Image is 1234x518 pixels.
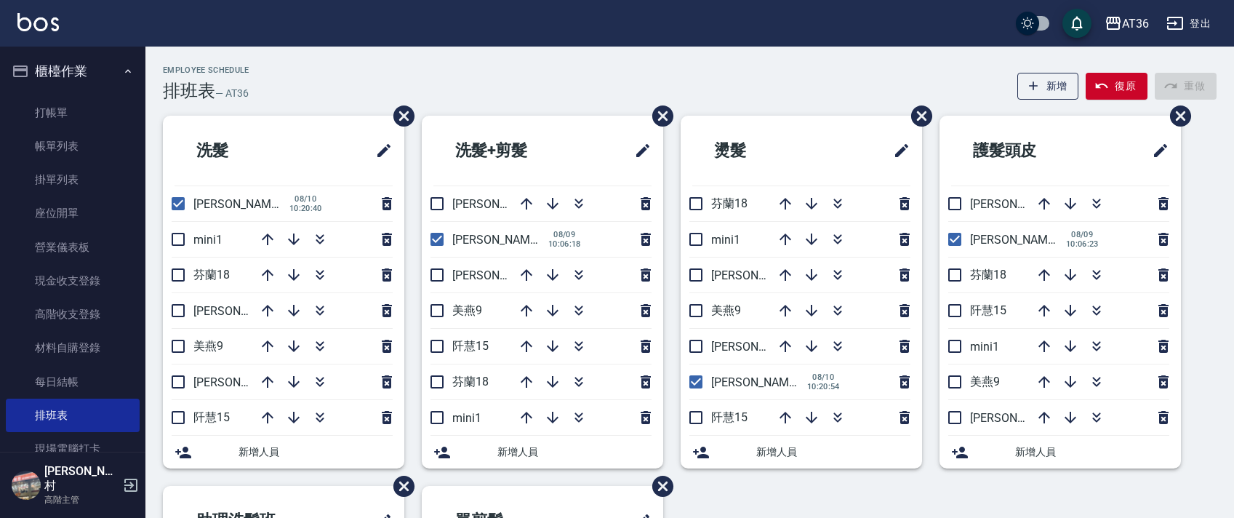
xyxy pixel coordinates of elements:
[215,86,249,101] h6: — AT36
[6,231,140,264] a: 營業儀表板
[1099,9,1155,39] button: AT36
[711,410,748,424] span: 阡慧15
[692,124,826,177] h2: 燙髮
[6,399,140,432] a: 排班表
[1017,73,1079,100] button: 新增
[366,133,393,168] span: 修改班表的標題
[6,96,140,129] a: 打帳單
[6,196,140,230] a: 座位開單
[44,464,119,493] h5: [PERSON_NAME]村
[193,268,230,282] span: 芬蘭18
[193,304,294,318] span: [PERSON_NAME]16
[1161,10,1217,37] button: 登出
[900,95,934,138] span: 刪除班表
[17,13,59,31] img: Logo
[711,268,812,282] span: [PERSON_NAME]16
[756,445,910,460] span: 新增人員
[641,465,676,508] span: 刪除班表
[433,124,587,177] h2: 洗髮+剪髮
[711,196,748,210] span: 芬蘭18
[6,129,140,163] a: 帳單列表
[970,411,1070,425] span: [PERSON_NAME]11
[163,81,215,101] h3: 排班表
[452,233,546,247] span: [PERSON_NAME]6
[1159,95,1193,138] span: 刪除班表
[1066,239,1099,249] span: 10:06:23
[239,445,393,460] span: 新增人員
[711,375,805,389] span: [PERSON_NAME]6
[193,339,223,353] span: 美燕9
[625,133,652,168] span: 修改班表的標題
[452,375,489,388] span: 芬蘭18
[422,436,663,469] div: 新增人員
[452,197,553,211] span: [PERSON_NAME]16
[6,432,140,466] a: 現場電腦打卡
[163,436,404,469] div: 新增人員
[807,372,840,382] span: 08/10
[548,230,581,239] span: 08/09
[970,375,1000,388] span: 美燕9
[163,65,249,75] h2: Employee Schedule
[452,303,482,317] span: 美燕9
[382,95,417,138] span: 刪除班表
[711,303,741,317] span: 美燕9
[452,339,489,353] span: 阡慧15
[193,410,230,424] span: 阡慧15
[1122,15,1149,33] div: AT36
[1086,73,1147,100] button: 復原
[681,436,922,469] div: 新增人員
[951,124,1101,177] h2: 護髮頭皮
[1062,9,1091,38] button: save
[382,465,417,508] span: 刪除班表
[6,52,140,90] button: 櫃檯作業
[1143,133,1169,168] span: 修改班表的標題
[807,382,840,391] span: 10:20:54
[193,197,287,211] span: [PERSON_NAME]6
[44,493,119,506] p: 高階主管
[175,124,308,177] h2: 洗髮
[497,445,652,460] span: 新增人員
[970,268,1006,282] span: 芬蘭18
[711,233,740,247] span: mini1
[548,239,581,249] span: 10:06:18
[6,331,140,364] a: 材料自購登錄
[641,95,676,138] span: 刪除班表
[6,365,140,399] a: 每日結帳
[970,303,1006,317] span: 阡慧15
[6,163,140,196] a: 掛單列表
[939,436,1181,469] div: 新增人員
[970,197,1070,211] span: [PERSON_NAME]16
[452,268,553,282] span: [PERSON_NAME]11
[289,204,322,213] span: 10:20:40
[884,133,910,168] span: 修改班表的標題
[452,411,481,425] span: mini1
[289,194,322,204] span: 08/10
[193,233,223,247] span: mini1
[970,233,1064,247] span: [PERSON_NAME]6
[970,340,999,354] span: mini1
[12,471,41,500] img: Person
[193,375,294,389] span: [PERSON_NAME]11
[1015,445,1169,460] span: 新增人員
[1066,230,1099,239] span: 08/09
[6,264,140,298] a: 現金收支登錄
[6,298,140,331] a: 高階收支登錄
[711,340,812,354] span: [PERSON_NAME]11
